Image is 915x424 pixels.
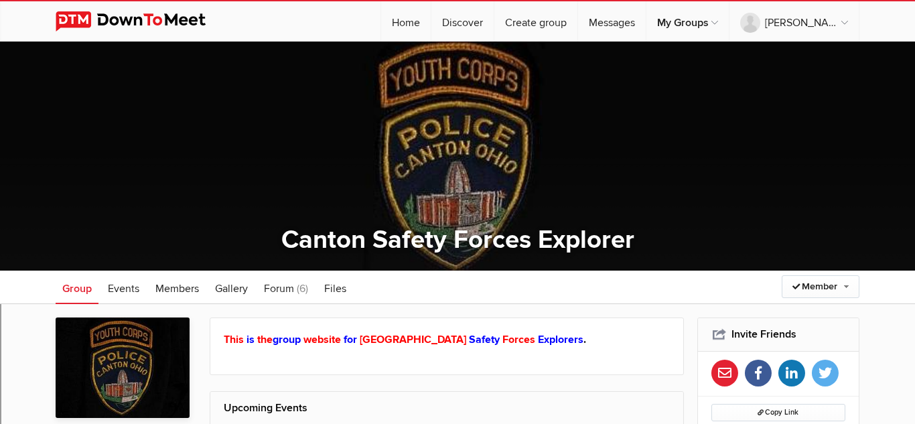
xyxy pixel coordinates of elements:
a: Gallery [208,271,255,304]
span: Safety [469,333,500,346]
h2: Invite Friends [711,318,846,350]
span: Explorers [538,333,583,346]
a: Events [101,271,146,304]
button: Copy Link [711,404,846,421]
a: Members [149,271,206,304]
span: the [257,333,273,346]
span: Files [324,282,346,295]
span: group [273,333,301,346]
a: Home [381,1,431,42]
span: Forum [264,282,294,295]
a: Files [318,271,353,304]
span: for [344,333,357,346]
img: Canton Safety Forces Explorer [56,317,190,418]
span: Forces [502,333,535,346]
img: DownToMeet [56,11,226,31]
span: Gallery [215,282,248,295]
span: Events [108,282,139,295]
a: Discover [431,1,494,42]
strong: . [224,333,586,346]
span: is [247,333,255,346]
span: Group [62,282,92,295]
a: Group [56,271,98,304]
span: This [224,333,244,346]
span: website [303,333,341,346]
span: (6) [297,282,308,295]
h2: Upcoming Events [224,392,670,424]
a: [PERSON_NAME] [729,1,859,42]
a: Messages [578,1,646,42]
span: [GEOGRAPHIC_DATA] [360,333,466,346]
a: My Groups [646,1,729,42]
a: Member [782,275,859,298]
span: Members [155,282,199,295]
span: Copy Link [758,408,798,417]
a: Forum (6) [257,271,315,304]
a: Create group [494,1,577,42]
